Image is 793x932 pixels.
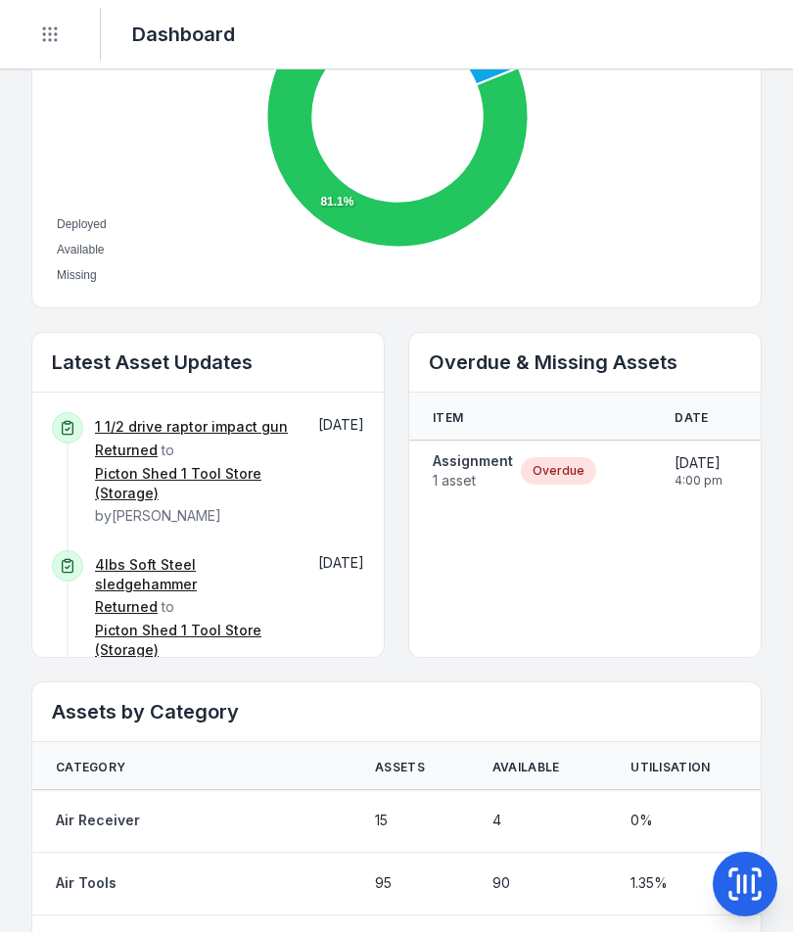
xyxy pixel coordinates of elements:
span: 4 [492,811,501,830]
a: 4lbs Soft Steel sledgehammer [95,555,290,594]
time: 6/10/2025, 2:11:04 pm [318,554,364,571]
span: 1 asset [433,471,513,490]
a: Air Receiver [56,811,140,830]
span: [DATE] [318,554,364,571]
h2: Latest Asset Updates [52,349,364,376]
a: Picton Shed 1 Tool Store (Storage) [95,621,290,660]
span: 4:00 pm [675,473,723,489]
span: Available [492,760,560,775]
span: to by [PERSON_NAME] [95,418,290,524]
span: Available [57,243,104,256]
a: 1 1/2 drive raptor impact gun [95,417,288,437]
span: [DATE] [675,453,723,473]
a: Returned [95,597,158,617]
span: Item [433,410,463,426]
span: Utilisation [630,760,710,775]
button: Toggle navigation [31,16,69,53]
span: 90 [492,873,510,893]
time: 6/10/2025, 4:00:00 pm [675,453,723,489]
span: 0 % [630,811,653,830]
span: [DATE] [318,416,364,433]
span: Deployed [57,217,107,231]
span: 15 [375,811,388,830]
span: 1.35 % [630,873,668,893]
strong: Assignment [433,451,513,471]
time: 7/10/2025, 6:05:42 am [318,416,364,433]
span: Category [56,760,125,775]
a: Picton Shed 1 Tool Store (Storage) [95,464,290,503]
a: Assignment1 asset [433,451,513,490]
span: Missing [57,268,97,282]
a: Returned [95,441,158,460]
span: 95 [375,873,392,893]
h2: Overdue & Missing Assets [429,349,741,376]
span: Date [675,410,708,426]
span: to by [PERSON_NAME] [95,556,290,680]
div: Overdue [521,457,596,485]
a: Air Tools [56,873,117,893]
h2: Assets by Category [52,698,741,725]
span: Assets [375,760,425,775]
h2: Dashboard [132,21,235,48]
